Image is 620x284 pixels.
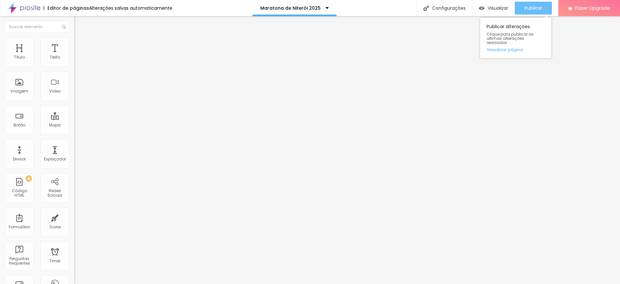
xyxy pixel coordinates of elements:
a: Visualizar página [487,48,545,52]
button: Publicar [515,2,552,15]
div: Código HTML [6,189,32,198]
iframe: Editor [74,16,620,284]
button: Visualizar [472,2,515,15]
div: Formulário [9,225,30,229]
div: Mapa [49,123,61,127]
div: Espaçador [44,157,66,161]
div: Divisor [13,157,26,161]
input: Buscar elemento [5,21,69,33]
div: Vídeo [49,89,61,93]
img: Icone [62,25,66,29]
div: Título [14,55,25,60]
div: Redes Sociais [42,189,67,198]
div: Timer [49,259,60,263]
div: Alterações salvas automaticamente [89,6,172,10]
img: Icone [423,5,429,11]
span: Clique para publicar as ultimas alterações reaizadas [487,32,545,45]
p: Maratona de Niterói 2025 [260,6,321,10]
div: Imagem [11,89,28,93]
div: Editor de páginas [44,6,89,10]
span: Fazer Upgrade [575,5,610,11]
span: Publicar [524,5,542,11]
img: view-1.svg [479,5,484,11]
div: Texto [50,55,60,60]
div: Publicar alterações [480,18,551,58]
span: Visualizar [488,5,508,11]
div: Perguntas frequentes [6,257,32,266]
div: Botão [14,123,26,127]
div: Ícone [49,225,61,229]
